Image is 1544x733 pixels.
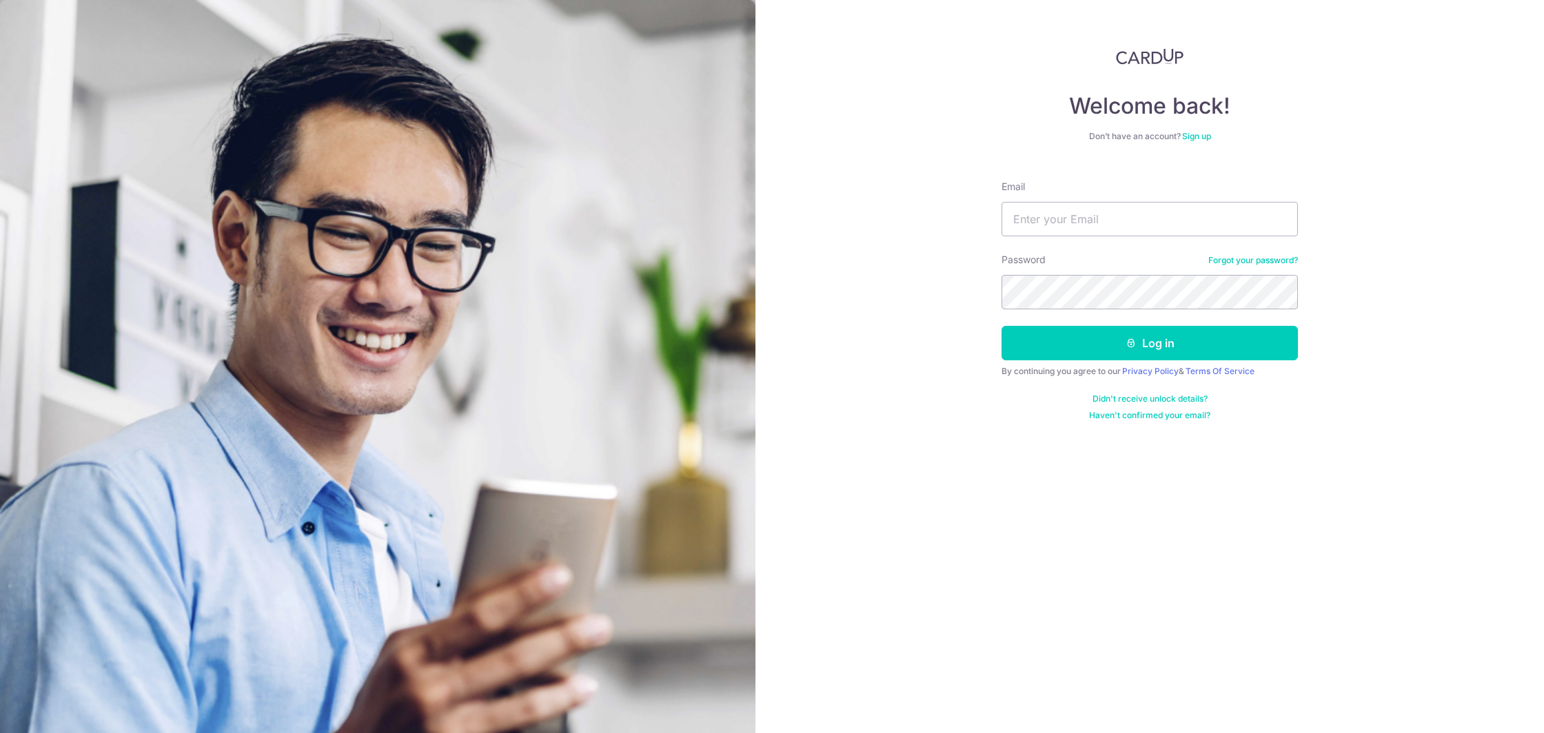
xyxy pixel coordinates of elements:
a: Terms Of Service [1186,366,1254,376]
label: Email [1002,180,1025,194]
a: Privacy Policy [1122,366,1179,376]
a: Sign up [1182,131,1211,141]
a: Haven't confirmed your email? [1089,410,1210,421]
img: CardUp Logo [1116,48,1184,65]
div: By continuing you agree to our & [1002,366,1298,377]
div: Don’t have an account? [1002,131,1298,142]
h4: Welcome back! [1002,92,1298,120]
a: Forgot your password? [1208,255,1298,266]
label: Password [1002,253,1046,267]
input: Enter your Email [1002,202,1298,236]
a: Didn't receive unlock details? [1093,393,1208,404]
button: Log in [1002,326,1298,360]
